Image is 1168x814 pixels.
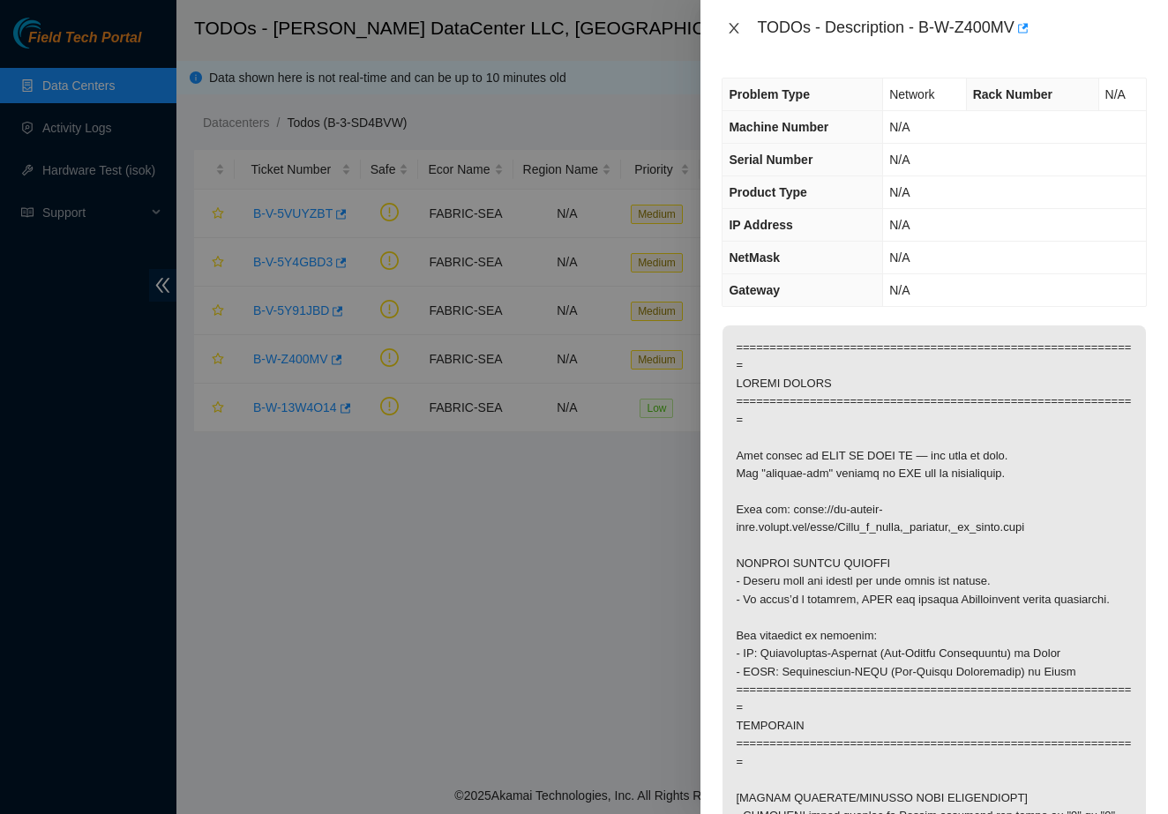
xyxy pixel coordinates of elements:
[729,283,780,297] span: Gateway
[889,185,910,199] span: N/A
[729,185,806,199] span: Product Type
[889,87,934,101] span: Network
[889,283,910,297] span: N/A
[889,250,910,265] span: N/A
[889,120,910,134] span: N/A
[729,250,780,265] span: NetMask
[729,87,810,101] span: Problem Type
[889,153,910,167] span: N/A
[729,153,812,167] span: Serial Number
[729,120,828,134] span: Machine Number
[757,14,1147,42] div: TODOs - Description - B-W-Z400MV
[889,218,910,232] span: N/A
[727,21,741,35] span: close
[1105,87,1126,101] span: N/A
[729,218,792,232] span: IP Address
[722,20,746,37] button: Close
[973,87,1052,101] span: Rack Number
